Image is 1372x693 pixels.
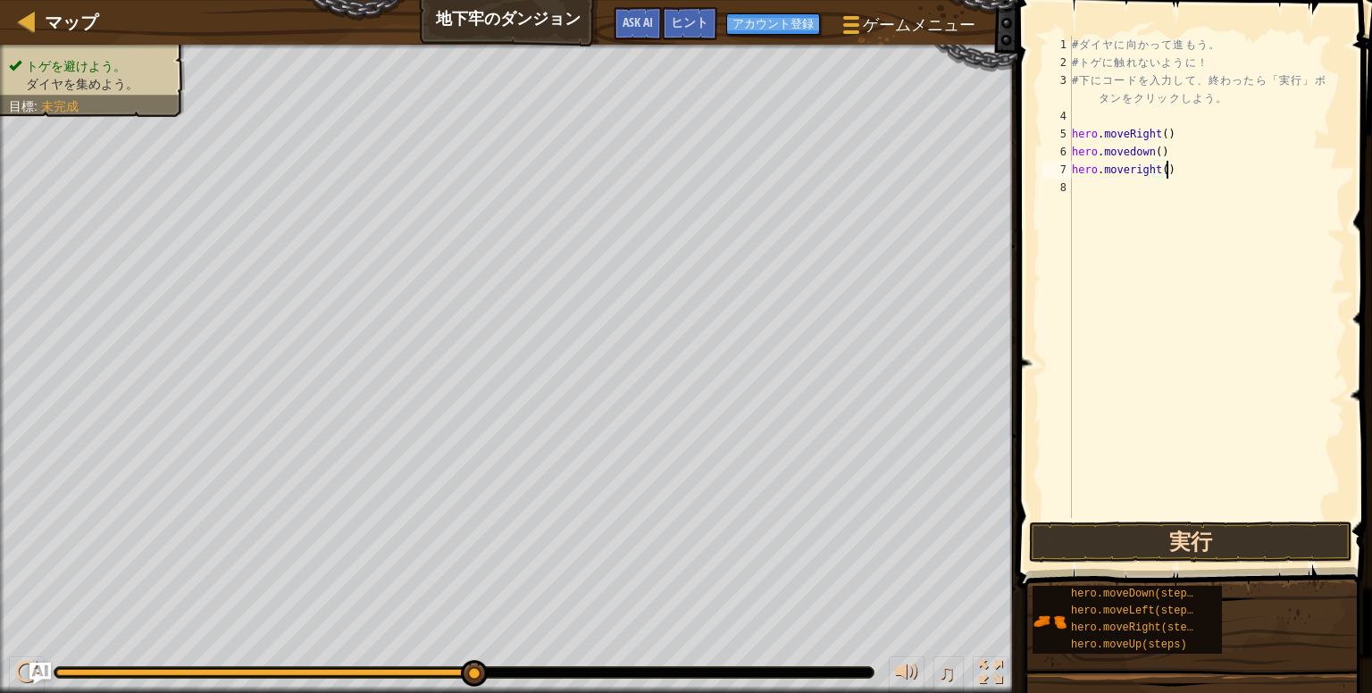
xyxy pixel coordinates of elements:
span: 未完成 [41,99,79,113]
button: Ctrl + P: Pause [9,656,45,693]
button: 音量を調整する [889,656,924,693]
span: ゲームメニュー [863,13,975,37]
span: ヒント [671,13,708,30]
div: 8 [1042,179,1072,196]
span: Ask AI [623,13,653,30]
span: hero.moveRight(steps) [1071,622,1206,634]
a: マップ [36,10,98,34]
li: ダイヤを集めよう。 [9,75,171,93]
span: hero.moveLeft(steps) [1071,605,1200,617]
button: Ask AI [614,7,662,40]
button: アカウント登録 [726,13,820,35]
button: Toggle fullscreen [973,656,1008,693]
button: 実行 [1029,522,1352,563]
span: マップ [45,10,98,34]
div: 3 [1042,71,1072,107]
div: 6 [1042,143,1072,161]
span: hero.moveUp(steps) [1071,639,1187,651]
span: hero.moveDown(steps) [1071,588,1200,600]
button: ♫ [933,656,964,693]
button: ゲームメニュー [829,7,986,49]
span: 目標 [9,99,34,113]
span: : [34,99,41,113]
span: ダイヤを集めよう。 [26,77,138,91]
span: トゲを避けよう。 [26,59,126,73]
div: 2 [1042,54,1072,71]
img: portrait.png [1033,605,1067,639]
button: Ask AI [29,663,51,684]
div: 1 [1042,36,1072,54]
div: 5 [1042,125,1072,143]
div: 7 [1042,161,1072,179]
span: ♫ [937,659,955,686]
div: 4 [1042,107,1072,125]
li: トゲを避けよう。 [9,57,171,75]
